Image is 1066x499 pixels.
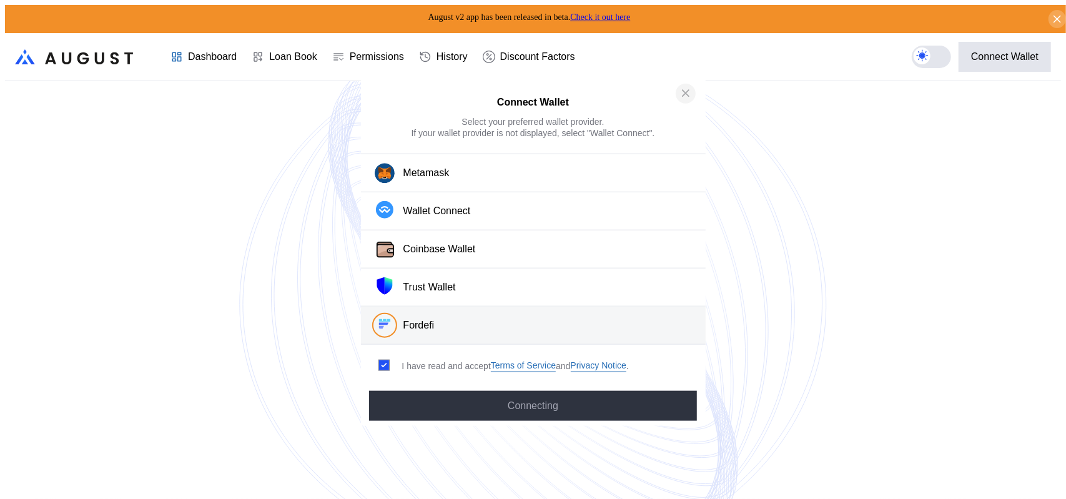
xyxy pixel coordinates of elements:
[375,239,396,260] img: Coinbase Wallet
[971,51,1039,62] div: Connect Wallet
[403,243,476,256] div: Coinbase Wallet
[556,360,570,372] span: and
[676,83,696,103] button: close modal
[437,51,468,62] div: History
[361,154,706,192] button: Metamask
[188,51,237,62] div: Dashboard
[402,360,629,372] div: I have read and accept .
[269,51,317,62] div: Loan Book
[491,360,556,372] a: Terms of Service
[361,307,706,345] button: FordefiFordefi
[403,319,435,332] div: Fordefi
[497,97,569,108] h2: Connect Wallet
[403,167,450,180] div: Metamask
[412,127,655,139] div: If your wallet provider is not displayed, select "Wallet Connect".
[376,315,393,333] img: Fordefi
[350,51,404,62] div: Permissions
[428,12,631,22] span: August v2 app has been released in beta.
[361,269,706,307] button: Trust WalletTrust Wallet
[570,12,630,22] a: Check it out here
[403,281,456,294] div: Trust Wallet
[500,51,575,62] div: Discount Factors
[462,116,605,127] div: Select your preferred wallet provider.
[369,391,696,421] button: Connecting
[361,230,706,269] button: Coinbase WalletCoinbase Wallet
[376,277,393,295] img: Trust Wallet
[361,192,706,230] button: Wallet Connect
[403,205,471,218] div: Wallet Connect
[571,360,626,372] a: Privacy Notice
